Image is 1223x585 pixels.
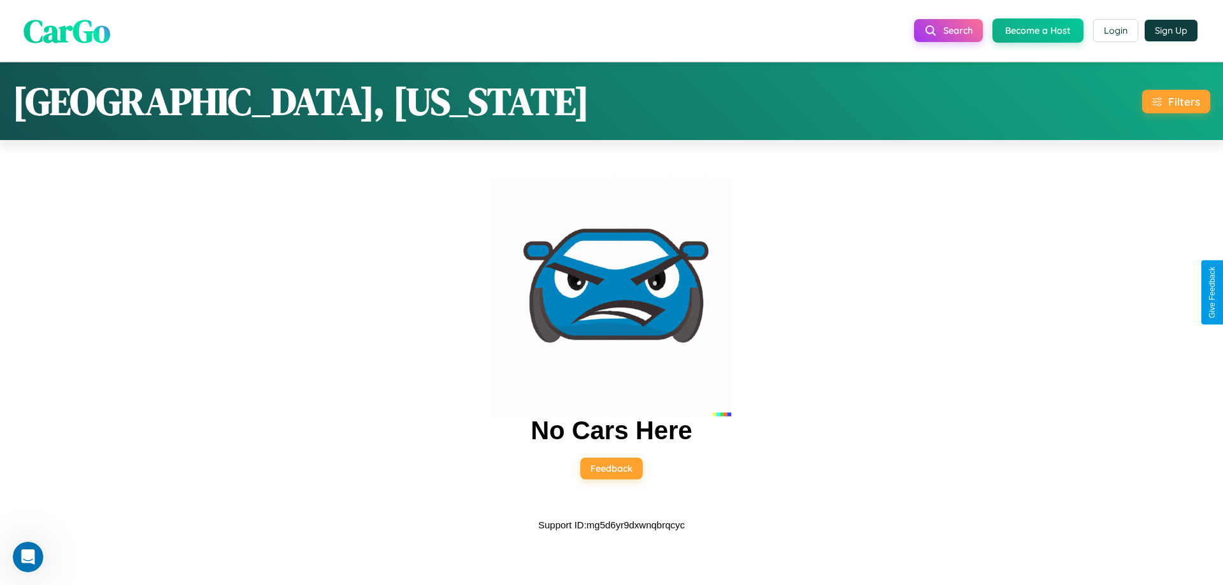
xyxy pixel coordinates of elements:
button: Feedback [580,458,643,479]
h2: No Cars Here [531,416,692,445]
button: Login [1093,19,1138,42]
span: CarGo [24,8,110,52]
div: Give Feedback [1208,267,1217,318]
p: Support ID: mg5d6yr9dxwnqbrqcyc [538,516,685,533]
h1: [GEOGRAPHIC_DATA], [US_STATE] [13,75,589,127]
img: car [492,177,731,416]
button: Filters [1142,90,1210,113]
span: Search [943,25,973,36]
button: Search [914,19,983,42]
div: Filters [1168,95,1200,108]
iframe: Intercom live chat [13,542,43,572]
button: Become a Host [992,18,1084,43]
button: Sign Up [1145,20,1198,41]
